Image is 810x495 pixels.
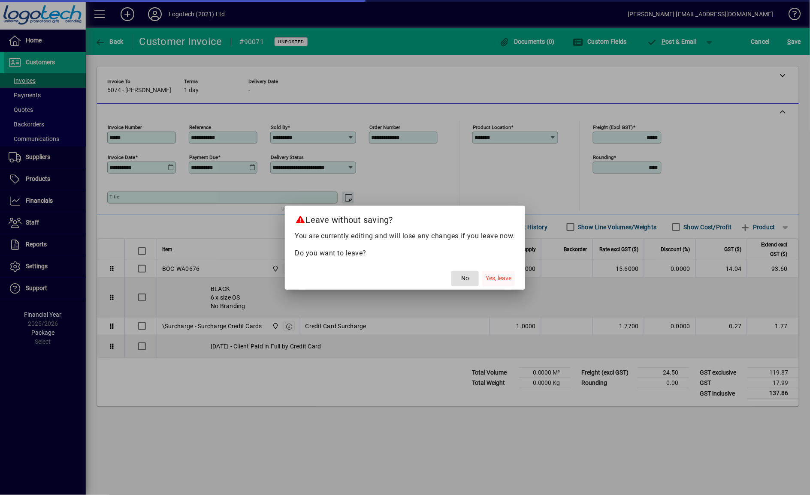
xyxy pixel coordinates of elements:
[482,271,515,286] button: Yes, leave
[461,274,469,283] span: No
[451,271,479,286] button: No
[486,274,511,283] span: Yes, leave
[285,206,526,231] h2: Leave without saving?
[295,231,515,241] p: You are currently editing and will lose any changes if you leave now.
[295,248,515,258] p: Do you want to leave?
